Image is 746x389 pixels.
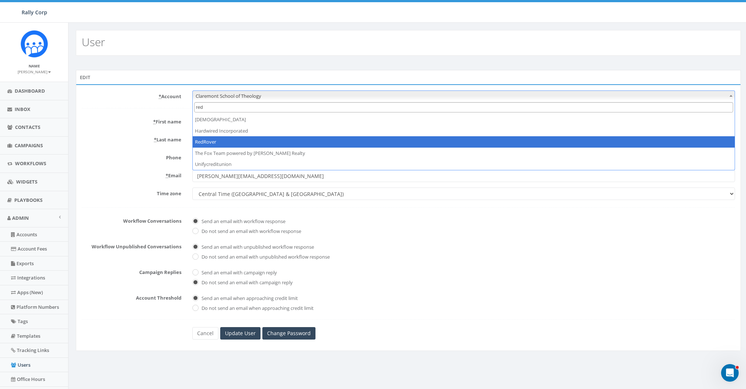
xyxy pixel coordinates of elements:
[721,364,739,382] iframe: Intercom live chat
[15,106,30,112] span: Inbox
[200,244,314,251] label: Send an email with unpublished workflow response
[76,170,187,179] label: Email
[200,295,298,302] label: Send an email when approaching credit limit
[193,148,735,159] li: The Fox Team powered by [PERSON_NAME] Realty
[15,124,40,130] span: Contacts
[166,172,168,179] abbr: required
[200,218,285,225] label: Send an email with workflow response
[193,136,735,148] li: RedRover
[262,327,315,340] a: Change Password
[18,69,51,74] small: [PERSON_NAME]
[193,91,735,101] span: Claremont School of Theology
[200,253,330,261] label: Do not send an email with unpublished workflow response
[159,93,161,100] abbr: required
[200,228,301,235] label: Do not send an email with workflow response
[220,327,261,340] input: Update User
[76,241,187,250] label: Workflow Unpublished Conversations
[15,160,46,167] span: Workflows
[12,215,29,221] span: Admin
[15,88,45,94] span: Dashboard
[76,215,187,225] label: Workflow Conversations
[16,178,37,185] span: Widgets
[29,63,40,68] small: Name
[200,305,314,312] label: Do not send an email when approaching credit limit
[76,188,187,197] label: Time zone
[193,114,735,125] li: [DEMOGRAPHIC_DATA]
[153,118,156,125] abbr: required
[21,30,48,58] img: Icon_1.png
[76,292,187,301] label: Account Threshold
[18,68,51,75] a: [PERSON_NAME]
[200,269,277,277] label: Send an email with campaign reply
[22,9,47,16] span: Rally Corp
[193,125,735,137] li: Hardwired Incorporated
[154,136,156,143] abbr: required
[15,142,43,149] span: Campaigns
[76,134,187,143] label: Last name
[76,70,741,85] div: Edit
[82,36,105,48] h2: User
[194,102,733,113] input: Search
[14,197,43,203] span: Playbooks
[193,159,735,170] li: Unifycreditunion
[192,90,735,101] span: Claremont School of Theology
[76,90,187,100] label: Account
[200,279,293,286] label: Do not send an email with campaign reply
[76,116,187,125] label: First name
[76,152,187,161] label: Phone
[76,266,187,276] label: Campaign Replies
[192,327,218,340] a: Cancel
